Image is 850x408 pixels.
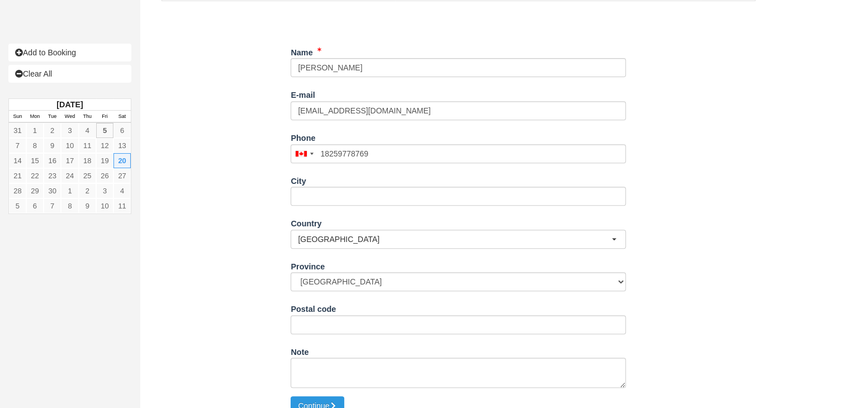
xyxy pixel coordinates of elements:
a: 25 [79,168,96,183]
a: 30 [44,183,61,198]
a: 9 [79,198,96,214]
th: Wed [61,111,78,123]
a: 3 [61,123,78,138]
a: 2 [44,123,61,138]
label: Province [291,257,325,273]
label: City [291,172,306,187]
a: 11 [113,198,131,214]
a: 5 [9,198,26,214]
a: 22 [26,168,44,183]
a: Clear All [8,65,131,83]
a: 6 [26,198,44,214]
a: 3 [96,183,113,198]
a: Add to Booking [8,44,131,61]
label: E-mail [291,86,315,101]
a: 1 [61,183,78,198]
a: 18 [79,153,96,168]
a: 8 [61,198,78,214]
th: Sun [9,111,26,123]
label: Name [291,43,312,59]
a: 4 [79,123,96,138]
a: 7 [44,198,61,214]
a: 27 [113,168,131,183]
button: [GEOGRAPHIC_DATA] [291,230,626,249]
div: Canada: +1 [291,145,317,163]
a: 23 [44,168,61,183]
a: 26 [96,168,113,183]
label: Country [291,214,321,230]
a: 31 [9,123,26,138]
a: 13 [113,138,131,153]
a: 21 [9,168,26,183]
a: 10 [96,198,113,214]
span: [GEOGRAPHIC_DATA] [298,234,611,245]
a: 16 [44,153,61,168]
a: 5 [96,123,113,138]
a: 7 [9,138,26,153]
a: 10 [61,138,78,153]
a: 17 [61,153,78,168]
a: 11 [79,138,96,153]
a: 12 [96,138,113,153]
label: Note [291,343,308,358]
a: 28 [9,183,26,198]
a: 14 [9,153,26,168]
label: Postal code [291,300,336,315]
a: 20 [113,153,131,168]
a: 29 [26,183,44,198]
a: 8 [26,138,44,153]
a: 6 [113,123,131,138]
a: 1 [26,123,44,138]
label: Phone [291,129,315,144]
a: 15 [26,153,44,168]
th: Sat [113,111,131,123]
th: Thu [79,111,96,123]
a: 2 [79,183,96,198]
a: 4 [113,183,131,198]
th: Mon [26,111,44,123]
th: Fri [96,111,113,123]
a: 9 [44,138,61,153]
strong: [DATE] [56,100,83,109]
a: 24 [61,168,78,183]
th: Tue [44,111,61,123]
a: 19 [96,153,113,168]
